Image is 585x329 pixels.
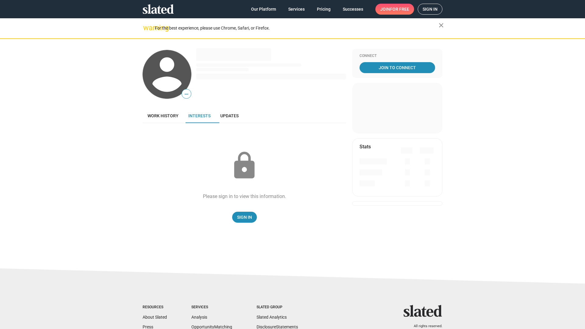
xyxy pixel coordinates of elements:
[288,4,305,15] span: Services
[257,305,298,310] div: Slated Group
[237,212,252,223] span: Sign In
[380,4,409,15] span: Join
[360,143,371,150] mat-card-title: Stats
[390,4,409,15] span: for free
[143,24,151,31] mat-icon: warning
[343,4,363,15] span: Successes
[283,4,310,15] a: Services
[246,4,281,15] a: Our Platform
[203,193,286,200] div: Please sign in to view this information.
[338,4,368,15] a: Successes
[360,62,435,73] a: Join To Connect
[188,113,211,118] span: Interests
[257,315,287,320] a: Slated Analytics
[317,4,331,15] span: Pricing
[215,108,243,123] a: Updates
[251,4,276,15] span: Our Platform
[143,108,183,123] a: Work history
[229,150,260,181] mat-icon: lock
[191,305,232,310] div: Services
[375,4,414,15] a: Joinfor free
[361,62,434,73] span: Join To Connect
[143,315,167,320] a: About Slated
[312,4,335,15] a: Pricing
[183,108,215,123] a: Interests
[220,113,239,118] span: Updates
[232,212,257,223] a: Sign In
[143,305,167,310] div: Resources
[360,54,435,58] div: Connect
[418,4,442,15] a: Sign in
[147,113,179,118] span: Work history
[423,4,438,14] span: Sign in
[191,315,207,320] a: Analysis
[438,22,445,29] mat-icon: close
[155,24,439,32] div: For the best experience, please use Chrome, Safari, or Firefox.
[182,90,191,98] span: —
